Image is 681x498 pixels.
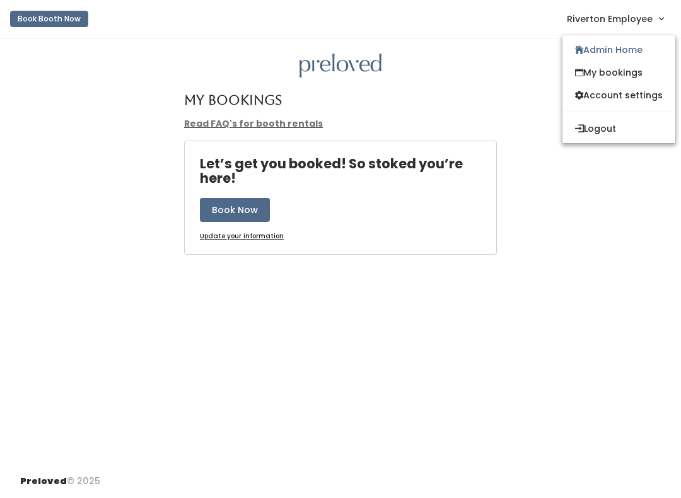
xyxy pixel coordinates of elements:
[562,117,675,140] button: Logout
[20,465,100,488] div: © 2025
[200,198,270,222] button: Book Now
[300,54,381,78] img: preloved logo
[562,84,675,107] a: Account settings
[562,61,675,84] a: My bookings
[184,117,323,130] a: Read FAQ's for booth rentals
[567,12,653,26] span: Riverton Employee
[200,156,496,185] h4: Let’s get you booked! So stoked you’re here!
[562,38,675,61] a: Admin Home
[554,5,676,32] a: Riverton Employee
[10,11,88,27] button: Book Booth Now
[10,5,88,33] a: Book Booth Now
[184,93,282,107] h4: My Bookings
[20,475,67,487] span: Preloved
[200,232,284,241] a: Update your information
[200,231,284,241] u: Update your information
